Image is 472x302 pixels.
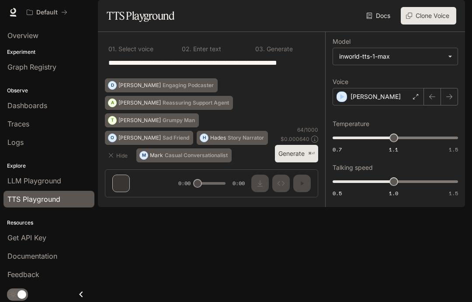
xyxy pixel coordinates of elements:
[105,148,133,162] button: Hide
[333,121,369,127] p: Temperature
[36,9,58,16] p: Default
[200,131,208,145] div: H
[118,135,161,140] p: [PERSON_NAME]
[140,148,148,162] div: M
[449,146,458,153] span: 1.5
[108,131,116,145] div: O
[108,113,116,127] div: T
[228,135,264,140] p: Story Narrator
[136,148,232,162] button: MMarkCasual Conversationalist
[108,96,116,110] div: A
[23,4,71,21] button: All workspaces
[333,165,373,171] p: Talking speed
[165,153,228,158] p: Casual Conversationalist
[105,96,233,110] button: A[PERSON_NAME]Reassuring Support Agent
[389,190,398,197] span: 1.0
[118,100,161,105] p: [PERSON_NAME]
[118,83,161,88] p: [PERSON_NAME]
[333,190,342,197] span: 0.5
[389,146,398,153] span: 1.1
[105,78,218,92] button: D[PERSON_NAME]Engaging Podcaster
[163,100,229,105] p: Reassuring Support Agent
[105,113,199,127] button: T[PERSON_NAME]Grumpy Man
[339,52,444,61] div: inworld-tts-1-max
[364,7,394,25] a: Docs
[105,131,193,145] button: O[PERSON_NAME]Sad Friend
[197,131,268,145] button: HHadesStory Narrator
[255,46,265,52] p: 0 3 .
[107,7,174,25] h1: TTS Playground
[117,46,153,52] p: Select voice
[150,153,163,158] p: Mark
[333,146,342,153] span: 0.7
[191,46,221,52] p: Enter text
[401,7,456,25] button: Clone Voice
[182,46,191,52] p: 0 2 .
[265,46,293,52] p: Generate
[108,78,116,92] div: D
[333,48,458,65] div: inworld-tts-1-max
[275,145,318,163] button: Generate⌘⏎
[308,151,315,156] p: ⌘⏎
[351,92,401,101] p: [PERSON_NAME]
[163,83,214,88] p: Engaging Podcaster
[163,135,189,140] p: Sad Friend
[333,39,351,45] p: Model
[333,79,348,85] p: Voice
[118,118,161,123] p: [PERSON_NAME]
[210,135,226,140] p: Hades
[108,46,117,52] p: 0 1 .
[449,190,458,197] span: 1.5
[163,118,195,123] p: Grumpy Man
